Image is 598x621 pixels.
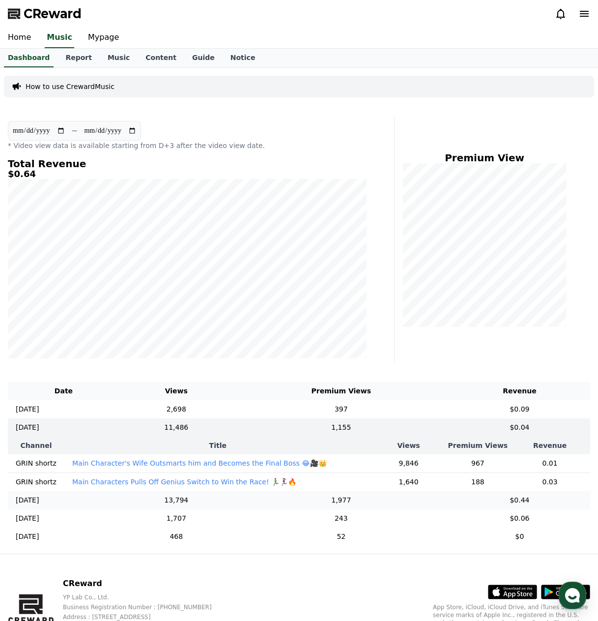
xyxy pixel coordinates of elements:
[71,125,78,137] p: ~
[510,437,590,454] th: Revenue
[8,454,64,473] td: GRIN shortz
[371,473,446,491] td: 1,640
[449,400,590,418] td: $0.09
[449,528,590,546] td: $0
[65,312,127,336] a: Messages
[223,49,263,67] a: Notice
[16,422,39,433] p: [DATE]
[233,418,449,437] td: 1,155
[446,473,510,491] td: 188
[184,49,223,67] a: Guide
[8,382,119,400] th: Date
[4,49,54,67] a: Dashboard
[100,49,138,67] a: Music
[371,454,446,473] td: 9,846
[63,603,228,611] p: Business Registration Number : [PHONE_NUMBER]
[145,326,170,334] span: Settings
[449,382,590,400] th: Revenue
[138,49,184,67] a: Content
[16,495,39,505] p: [DATE]
[402,152,567,163] h4: Premium View
[24,6,82,22] span: CReward
[64,437,371,454] th: Title
[8,169,367,179] h5: $0.64
[233,382,449,400] th: Premium Views
[233,400,449,418] td: 397
[8,437,64,454] th: Channel
[127,312,189,336] a: Settings
[449,418,590,437] td: $0.04
[119,400,233,418] td: 2,698
[8,473,64,491] td: GRIN shortz
[119,528,233,546] td: 468
[26,82,114,91] a: How to use CrewardMusic
[45,28,74,48] a: Music
[233,509,449,528] td: 243
[510,454,590,473] td: 0.01
[510,473,590,491] td: 0.03
[16,513,39,524] p: [DATE]
[233,528,449,546] td: 52
[8,6,82,22] a: CReward
[25,326,42,334] span: Home
[63,613,228,621] p: Address : [STREET_ADDRESS]
[63,593,228,601] p: YP Lab Co., Ltd.
[3,312,65,336] a: Home
[16,532,39,542] p: [DATE]
[8,141,367,150] p: * Video view data is available starting from D+3 after the video view date.
[119,418,233,437] td: 11,486
[72,477,296,487] button: Main Characters Pulls Off Genius Switch to Win the Race! 🏃‍♂️🏃‍♀️🔥
[72,458,327,468] button: Main Character's Wife Outsmarts him and Becomes the Final Boss 😂🎥👑
[449,509,590,528] td: $0.06
[449,491,590,509] td: $0.44
[446,454,510,473] td: 967
[16,404,39,414] p: [DATE]
[57,49,100,67] a: Report
[119,509,233,528] td: 1,707
[8,158,367,169] h4: Total Revenue
[80,28,127,48] a: Mypage
[119,491,233,509] td: 13,794
[446,437,510,454] th: Premium Views
[82,327,111,335] span: Messages
[233,491,449,509] td: 1,977
[371,437,446,454] th: Views
[63,578,228,590] p: CReward
[119,382,233,400] th: Views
